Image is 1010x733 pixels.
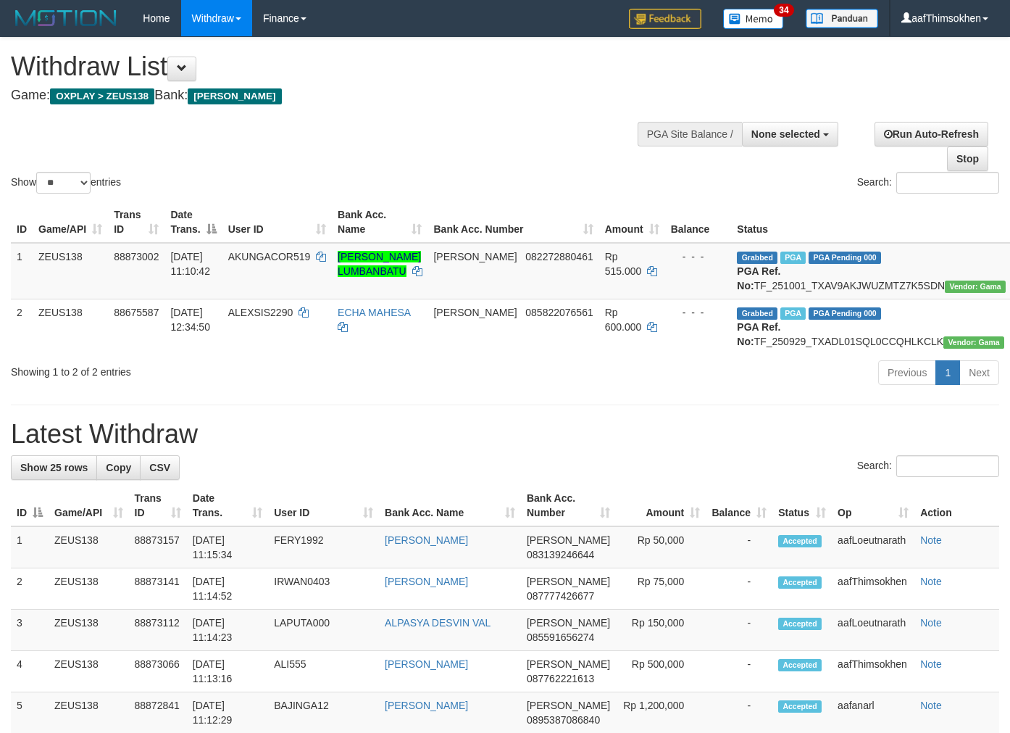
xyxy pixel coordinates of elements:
[11,651,49,692] td: 4
[49,610,129,651] td: ZEUS138
[11,202,33,243] th: ID
[108,202,164,243] th: Trans ID: activate to sort column ascending
[527,576,610,587] span: [PERSON_NAME]
[920,617,942,629] a: Note
[806,9,878,28] img: panduan.png
[187,485,268,526] th: Date Trans.: activate to sort column ascending
[832,610,914,651] td: aafLoeutnarath
[751,128,820,140] span: None selected
[774,4,793,17] span: 34
[268,485,379,526] th: User ID: activate to sort column ascending
[385,658,468,670] a: [PERSON_NAME]
[187,610,268,651] td: [DATE] 11:14:23
[527,549,594,560] span: Copy 083139246644 to clipboard
[188,88,281,104] span: [PERSON_NAME]
[50,88,154,104] span: OXPLAY > ZEUS138
[149,462,170,473] span: CSV
[857,172,999,194] label: Search:
[616,651,706,692] td: Rp 500,000
[11,243,33,299] td: 1
[638,122,742,146] div: PGA Site Balance /
[379,485,521,526] th: Bank Acc. Name: activate to sort column ascending
[616,568,706,610] td: Rp 75,000
[920,576,942,587] a: Note
[96,455,141,480] a: Copy
[616,526,706,568] td: Rp 50,000
[947,146,988,171] a: Stop
[857,455,999,477] label: Search:
[737,252,777,264] span: Grabbed
[11,610,49,651] td: 3
[114,251,159,262] span: 88873002
[878,360,936,385] a: Previous
[920,534,942,546] a: Note
[11,299,33,355] td: 2
[49,568,129,610] td: ZEUS138
[896,455,999,477] input: Search:
[11,455,97,480] a: Show 25 rows
[268,526,379,568] td: FERY1992
[170,307,210,333] span: [DATE] 12:34:50
[187,651,268,692] td: [DATE] 11:13:16
[778,535,822,547] span: Accepted
[525,307,593,318] span: Copy 085822076561 to clipboard
[385,700,468,711] a: [PERSON_NAME]
[268,651,379,692] td: ALI555
[49,526,129,568] td: ZEUS138
[11,568,49,610] td: 2
[737,307,777,320] span: Grabbed
[11,420,999,449] h1: Latest Withdraw
[140,455,180,480] a: CSV
[778,700,822,713] span: Accepted
[809,252,881,264] span: PGA Pending
[527,714,600,726] span: Copy 0895387086840 to clipboard
[778,659,822,671] span: Accepted
[338,251,421,277] a: [PERSON_NAME] LUMBANBATU
[920,700,942,711] a: Note
[129,485,187,526] th: Trans ID: activate to sort column ascending
[129,568,187,610] td: 88873141
[616,610,706,651] td: Rp 150,000
[164,202,222,243] th: Date Trans.: activate to sort column descending
[832,568,914,610] td: aafThimsokhen
[49,485,129,526] th: Game/API: activate to sort column ascending
[33,243,108,299] td: ZEUS138
[832,485,914,526] th: Op: activate to sort column ascending
[896,172,999,194] input: Search:
[737,265,780,291] b: PGA Ref. No:
[605,307,642,333] span: Rp 600.000
[114,307,159,318] span: 88675587
[943,336,1004,349] span: Vendor URL: https://trx31.1velocity.biz
[778,618,822,630] span: Accepted
[427,202,598,243] th: Bank Acc. Number: activate to sort column ascending
[671,305,726,320] div: - - -
[332,202,427,243] th: Bank Acc. Name: activate to sort column ascending
[706,651,772,692] td: -
[11,485,49,526] th: ID: activate to sort column descending
[772,485,832,526] th: Status: activate to sort column ascending
[170,251,210,277] span: [DATE] 11:10:42
[385,534,468,546] a: [PERSON_NAME]
[671,249,726,264] div: - - -
[527,534,610,546] span: [PERSON_NAME]
[706,568,772,610] td: -
[832,526,914,568] td: aafLoeutnarath
[222,202,332,243] th: User ID: activate to sort column ascending
[616,485,706,526] th: Amount: activate to sort column ascending
[809,307,881,320] span: PGA Pending
[33,202,108,243] th: Game/API: activate to sort column ascending
[665,202,732,243] th: Balance
[11,526,49,568] td: 1
[920,658,942,670] a: Note
[706,610,772,651] td: -
[129,610,187,651] td: 88873112
[525,251,593,262] span: Copy 082272880461 to clipboard
[832,651,914,692] td: aafThimsokhen
[228,307,293,318] span: ALEXSIS2290
[36,172,91,194] select: Showentries
[433,307,517,318] span: [PERSON_NAME]
[935,360,960,385] a: 1
[521,485,616,526] th: Bank Acc. Number: activate to sort column ascending
[723,9,784,29] img: Button%20Memo.svg
[11,359,410,379] div: Showing 1 to 2 of 2 entries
